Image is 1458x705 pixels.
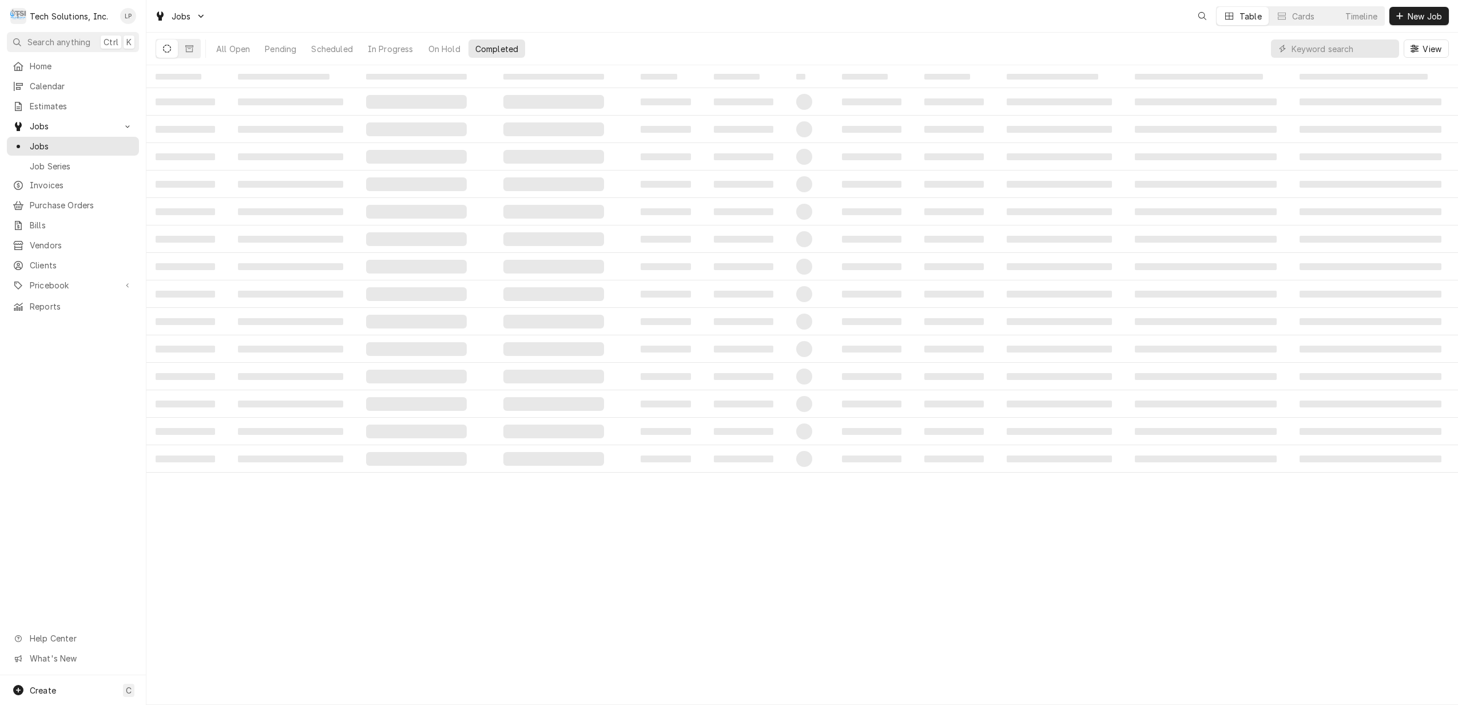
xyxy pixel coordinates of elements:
[503,205,604,219] span: ‌
[796,121,812,137] span: ‌
[714,74,760,80] span: ‌
[641,126,691,133] span: ‌
[924,126,984,133] span: ‌
[1193,7,1211,25] button: Open search
[238,291,343,298] span: ‌
[156,318,215,325] span: ‌
[796,369,812,385] span: ‌
[924,318,984,325] span: ‌
[156,181,215,188] span: ‌
[1135,346,1277,352] span: ‌
[1007,208,1112,215] span: ‌
[7,137,139,156] a: Jobs
[1135,291,1277,298] span: ‌
[7,236,139,255] a: Vendors
[1007,401,1112,407] span: ‌
[30,120,116,132] span: Jobs
[924,153,984,160] span: ‌
[366,397,467,411] span: ‌
[7,297,139,316] a: Reports
[1300,153,1441,160] span: ‌
[1300,126,1441,133] span: ‌
[1404,39,1449,58] button: View
[641,401,691,407] span: ‌
[30,179,133,191] span: Invoices
[924,401,984,407] span: ‌
[714,153,773,160] span: ‌
[641,346,691,352] span: ‌
[30,300,133,312] span: Reports
[503,150,604,164] span: ‌
[7,117,139,136] a: Go to Jobs
[924,428,984,435] span: ‌
[1135,428,1277,435] span: ‌
[7,196,139,215] a: Purchase Orders
[1135,181,1277,188] span: ‌
[641,373,691,380] span: ‌
[30,652,132,664] span: What's New
[30,80,133,92] span: Calendar
[1135,126,1277,133] span: ‌
[366,150,467,164] span: ‌
[366,425,467,438] span: ‌
[30,160,133,172] span: Job Series
[924,74,970,80] span: ‌
[1135,401,1277,407] span: ‌
[641,153,691,160] span: ‌
[1007,236,1112,243] span: ‌
[842,153,901,160] span: ‌
[924,373,984,380] span: ‌
[503,370,604,383] span: ‌
[503,452,604,466] span: ‌
[366,315,467,328] span: ‌
[30,60,133,72] span: Home
[30,632,132,644] span: Help Center
[30,686,56,695] span: Create
[714,346,773,352] span: ‌
[1300,346,1441,352] span: ‌
[796,231,812,247] span: ‌
[1135,208,1277,215] span: ‌
[641,208,691,215] span: ‌
[1007,153,1112,160] span: ‌
[842,181,901,188] span: ‌
[641,263,691,270] span: ‌
[503,177,604,191] span: ‌
[796,74,805,80] span: ‌
[842,208,901,215] span: ‌
[156,98,215,105] span: ‌
[641,456,691,462] span: ‌
[842,456,901,462] span: ‌
[1240,10,1262,22] div: Table
[172,10,191,22] span: Jobs
[1292,10,1315,22] div: Cards
[503,287,604,301] span: ‌
[238,318,343,325] span: ‌
[842,318,901,325] span: ‌
[238,456,343,462] span: ‌
[366,260,467,274] span: ‌
[156,373,215,380] span: ‌
[641,428,691,435] span: ‌
[1292,39,1393,58] input: Keyword search
[1345,10,1377,22] div: Timeline
[238,428,343,435] span: ‌
[924,98,984,105] span: ‌
[1007,456,1112,462] span: ‌
[714,428,773,435] span: ‌
[842,428,901,435] span: ‌
[366,232,467,246] span: ‌
[714,126,773,133] span: ‌
[238,153,343,160] span: ‌
[924,208,984,215] span: ‌
[1135,318,1277,325] span: ‌
[842,236,901,243] span: ‌
[641,98,691,105] span: ‌
[156,401,215,407] span: ‌
[1135,263,1277,270] span: ‌
[7,77,139,96] a: Calendar
[30,259,133,271] span: Clients
[156,208,215,215] span: ‌
[238,346,343,352] span: ‌
[156,346,215,352] span: ‌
